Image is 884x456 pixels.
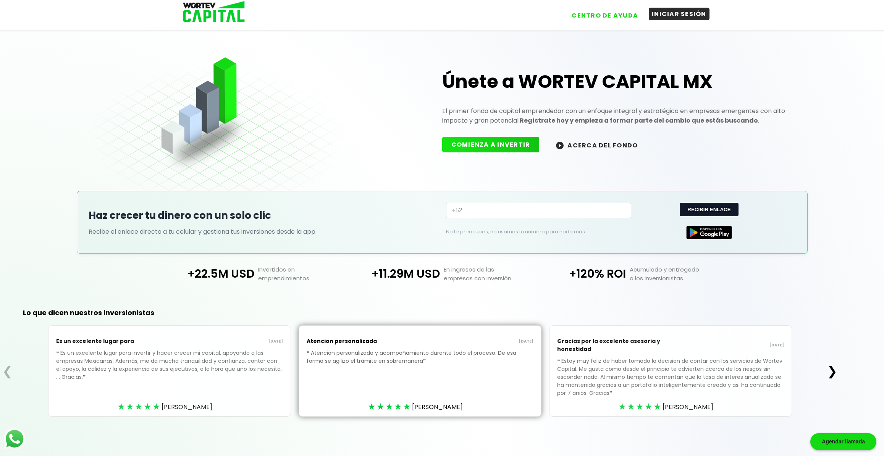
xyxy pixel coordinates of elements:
[89,208,438,223] h2: Haz crecer tu dinero con un solo clic
[254,265,349,283] p: Invertidos en emprendimientos
[163,265,254,283] p: +22.5M USD
[118,401,162,412] div: ★★★★★
[368,401,412,412] div: ★★★★★
[420,338,533,344] p: [DATE]
[440,265,535,283] p: En ingresos de las empresas con inversión
[170,338,283,344] p: [DATE]
[557,357,561,365] span: ❝
[609,389,614,397] span: ❞
[561,3,641,22] a: CENTRO DE AYUDA
[520,116,758,125] strong: Regístrate hoy y empieza a formar parte del cambio que estás buscando
[556,142,564,149] img: wortev-capital-acerca-del-fondo
[56,333,170,349] p: Es un excelente lugar para
[649,8,709,20] button: INICIAR SESIÓN
[557,333,671,357] p: Gracias por la excelente asesoria y honestidad
[162,402,212,412] span: [PERSON_NAME]
[557,357,784,409] p: Estoy muy feliz de haber tomado la decision de contar con los servicios de Wortev Capital. Me gus...
[810,433,876,450] div: Agendar llamada
[442,140,547,149] a: COMIENZA A INVERTIR
[56,349,283,393] p: Es un excelente lugar para invertir y hacer crecer mi capital, apoyando a las empresas Mexicanas....
[412,402,463,412] span: [PERSON_NAME]
[663,402,713,412] span: [PERSON_NAME]
[89,227,438,236] p: Recibe el enlace directo a tu celular y gestiona tus inversiones desde la app.
[56,349,60,357] span: ❝
[442,70,796,94] h1: Únete a WORTEV CAPITAL MX
[446,228,619,235] p: No te preocupes, no usamos tu número para nada más.
[307,349,311,357] span: ❝
[671,342,784,348] p: [DATE]
[4,428,25,450] img: logos_whatsapp-icon.242b2217.svg
[442,106,796,125] p: El primer fondo de capital emprendedor con un enfoque integral y estratégico en empresas emergent...
[423,357,427,365] span: ❞
[349,265,440,283] p: +11.29M USD
[307,349,533,377] p: Atencion personalizada y acompañamiento durante todo el proceso. De esa forma se agilizo el trámi...
[535,265,626,283] p: +120% ROI
[547,137,647,153] button: ACERCA DEL FONDO
[442,137,540,152] button: COMIENZA A INVERTIR
[626,265,721,283] p: Acumulado y entregado a los inversionistas
[619,401,663,412] div: ★★★★★
[825,364,840,379] button: ❯
[641,3,709,22] a: INICIAR SESIÓN
[680,203,738,216] button: RECIBIR ENLACE
[307,333,420,349] p: Atencion personalizada
[686,226,732,239] img: Google Play
[83,373,87,381] span: ❞
[569,9,641,22] button: CENTRO DE AYUDA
